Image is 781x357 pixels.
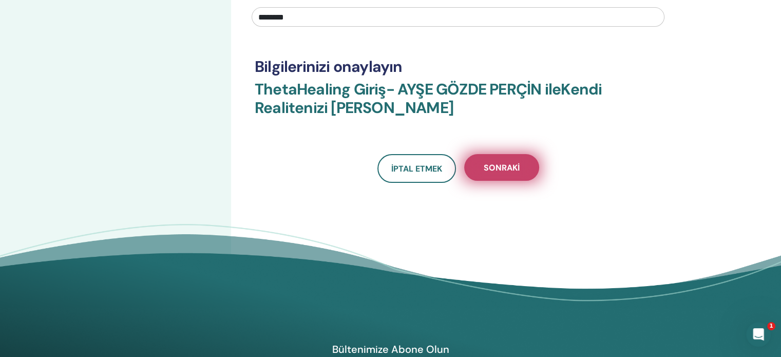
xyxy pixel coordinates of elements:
font: Kendi Realitenizi [PERSON_NAME] [255,79,602,118]
iframe: Intercom canlı sohbet [746,322,771,347]
font: 1 [769,323,773,329]
font: ThetaHealing Giriş- AYŞE GÖZDE PERÇİN [255,79,541,99]
font: Sonraki [484,162,520,173]
font: İptal etmek [391,163,442,174]
button: Sonraki [464,154,539,181]
font: Bilgilerinizi onaylayın [255,57,403,77]
font: Bültenimize Abone Olun [332,343,449,356]
a: İptal etmek [377,154,456,183]
font: ile [545,79,561,99]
